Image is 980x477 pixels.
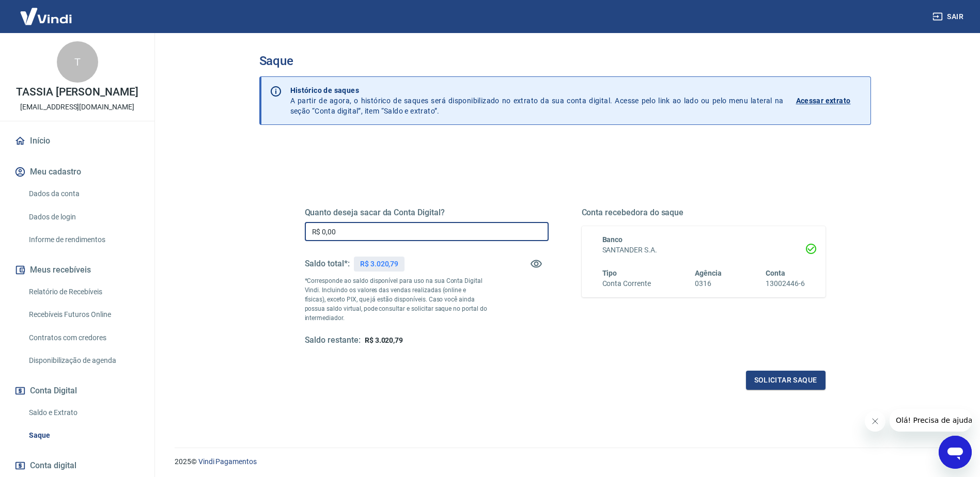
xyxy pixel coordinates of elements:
a: Recebíveis Futuros Online [25,304,142,325]
h6: 0316 [695,278,722,289]
iframe: Fechar mensagem [865,411,885,432]
span: Conta digital [30,458,76,473]
p: R$ 3.020,79 [360,259,398,269]
iframe: Mensagem da empresa [890,409,972,432]
span: Agência [695,269,722,277]
h6: SANTANDER S.A. [602,245,805,256]
a: Saldo e Extrato [25,402,142,423]
a: Início [12,130,142,152]
p: Histórico de saques [290,85,784,96]
p: *Corresponde ao saldo disponível para uso na sua Conta Digital Vindi. Incluindo os valores das ve... [305,276,488,323]
span: Tipo [602,269,617,277]
button: Conta Digital [12,379,142,402]
p: 2025 © [175,456,955,467]
a: Contratos com credores [25,327,142,348]
h6: Conta Corrente [602,278,651,289]
p: A partir de agora, o histórico de saques será disponibilizado no extrato da sua conta digital. Ac... [290,85,784,116]
p: Acessar extrato [796,96,851,106]
a: Acessar extrato [796,85,862,116]
p: [EMAIL_ADDRESS][DOMAIN_NAME] [20,102,134,113]
h5: Saldo restante: [305,335,361,346]
button: Meu cadastro [12,161,142,183]
h5: Saldo total*: [305,259,350,269]
a: Disponibilização de agenda [25,350,142,371]
p: TASSIA [PERSON_NAME] [16,87,138,98]
span: Olá! Precisa de ajuda? [6,7,87,15]
a: Dados de login [25,206,142,228]
a: Informe de rendimentos [25,229,142,250]
span: Conta [766,269,785,277]
a: Conta digital [12,454,142,477]
img: Vindi [12,1,80,32]
a: Relatório de Recebíveis [25,281,142,303]
h6: 13002446-6 [766,278,805,289]
button: Meus recebíveis [12,259,142,281]
iframe: Botão para abrir a janela de mensagens [939,436,972,469]
h5: Conta recebedora do saque [582,208,826,218]
a: Vindi Pagamentos [198,457,257,466]
a: Dados da conta [25,183,142,204]
div: T [57,41,98,83]
h5: Quanto deseja sacar da Conta Digital? [305,208,549,218]
button: Solicitar saque [746,371,826,390]
h3: Saque [259,54,871,68]
button: Sair [930,7,968,26]
span: Banco [602,235,623,244]
a: Saque [25,425,142,446]
span: R$ 3.020,79 [365,336,403,344]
